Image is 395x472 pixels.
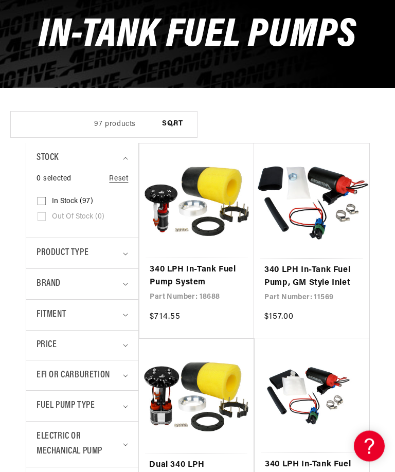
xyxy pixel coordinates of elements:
a: 340 LPH In-Tank Fuel Pump, GM Style Inlet [264,264,359,291]
a: Reset [109,174,128,185]
span: Fitment [37,308,66,323]
span: Brand [37,277,61,292]
span: In stock (97) [52,197,93,207]
a: 340 LPH In-Tank Fuel Pump System [150,264,244,290]
summary: EFI or Carburetion (0 selected) [37,361,128,391]
summary: Fuel Pump Type (0 selected) [37,391,128,422]
span: Fuel Pump Type [37,399,95,414]
summary: Product type (0 selected) [37,239,128,269]
span: Out of stock (0) [52,213,104,222]
span: Stock [37,151,59,166]
span: Product type [37,246,88,261]
span: Electric or Mechanical Pump [37,430,119,460]
summary: Price [37,331,128,360]
span: In-Tank Fuel Pumps [39,16,356,57]
summary: Electric or Mechanical Pump (0 selected) [37,422,128,467]
summary: Stock (0 selected) [37,143,128,174]
span: 0 selected [37,174,71,185]
span: Price [37,339,57,353]
span: 97 products [94,121,136,129]
summary: Fitment (0 selected) [37,300,128,331]
summary: Brand (0 selected) [37,269,128,300]
span: EFI or Carburetion [37,369,110,384]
